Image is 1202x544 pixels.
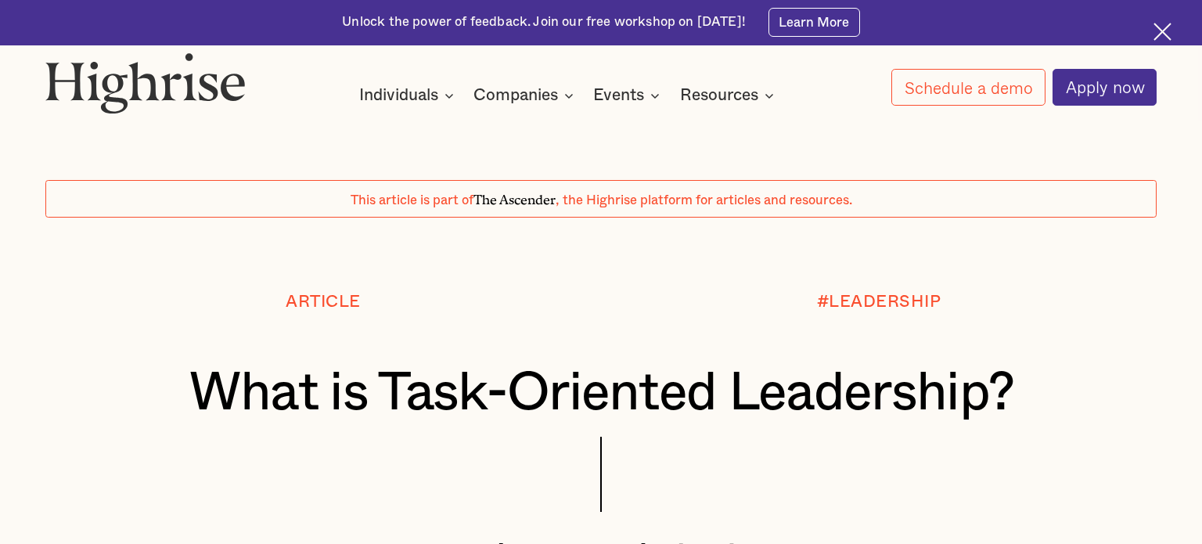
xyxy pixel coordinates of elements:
div: Resources [680,86,758,105]
span: This article is part of [351,193,473,207]
a: Schedule a demo [891,69,1045,106]
img: Highrise logo [45,52,247,113]
div: #LEADERSHIP [817,293,941,312]
div: Events [593,86,664,105]
a: Apply now [1053,69,1157,106]
span: , the Highrise platform for articles and resources. [556,193,852,207]
span: The Ascender [473,189,556,204]
div: Unlock the power of feedback. Join our free workshop on [DATE]! [342,13,746,31]
a: Learn More [768,8,860,37]
div: Resources [680,86,779,105]
div: Article [286,293,361,312]
div: Individuals [359,86,438,105]
h1: What is Task-Oriented Leadership? [92,364,1111,423]
div: Companies [473,86,558,105]
img: Cross icon [1153,23,1171,41]
div: Individuals [359,86,459,105]
div: Events [593,86,644,105]
div: Companies [473,86,578,105]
